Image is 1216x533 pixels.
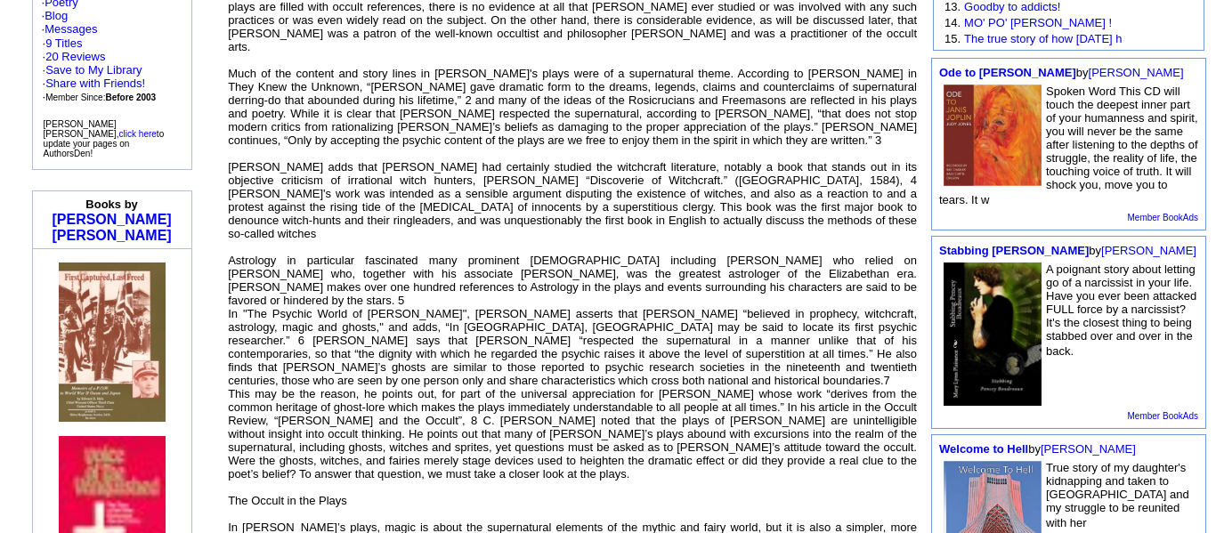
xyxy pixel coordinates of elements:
[964,16,1112,29] a: MO' PO' [PERSON_NAME] !
[1046,262,1196,358] font: A poignant story about letting go of a narcissist in your life. Have you ever been attacked FULL ...
[944,16,961,29] font: 14.
[45,22,97,36] a: Messages
[44,119,165,158] font: [PERSON_NAME] [PERSON_NAME], to update your pages on AuthorsDen!
[1128,411,1198,421] a: Member BookAds
[1041,442,1136,456] a: [PERSON_NAME]
[59,262,166,422] img: 8367.jpg
[45,36,82,50] a: 9 Titles
[45,77,145,90] a: Share with Friends!
[944,32,961,45] font: 15.
[964,32,1123,45] a: The true story of how [DATE] h
[45,9,68,22] a: Blog
[59,422,60,431] img: shim.gif
[110,254,111,260] img: shim.gif
[112,254,113,260] img: shim.gif
[939,66,1184,79] font: by
[119,129,157,139] a: click here
[1089,66,1184,79] a: [PERSON_NAME]
[939,244,1089,257] a: Stabbing [PERSON_NAME]
[939,442,1136,456] font: by
[43,63,146,103] font: · · ·
[43,36,157,103] font: · ·
[944,85,1042,186] img: 77383.jpg
[42,22,98,36] font: ·
[111,254,112,260] img: shim.gif
[85,198,138,211] b: Books by
[939,85,1198,206] font: Spoken Word This CD will touch the deepest inner part of your humanness and spirit, you will neve...
[939,66,1076,79] a: Ode to [PERSON_NAME]
[939,244,1196,257] font: by
[45,93,156,102] font: Member Since:
[45,50,105,63] a: 20 Reviews
[52,212,171,243] a: [PERSON_NAME] [PERSON_NAME]
[939,442,1028,456] a: Welcome to Hell
[1101,244,1196,257] a: [PERSON_NAME]
[105,93,156,102] b: Before 2003
[1128,213,1198,222] a: Member BookAds
[944,262,1042,406] img: 71284.jpg
[45,63,142,77] a: Save to My Library
[1046,461,1189,529] font: True story of my daughter's kidnapping and taken to [GEOGRAPHIC_DATA] and my struggle to be reuni...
